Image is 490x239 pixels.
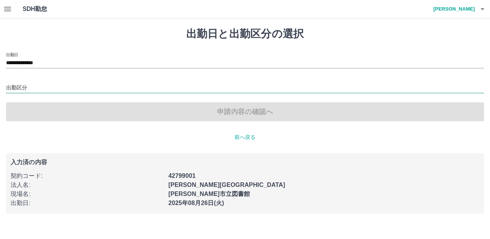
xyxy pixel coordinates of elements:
[168,191,250,197] b: [PERSON_NAME]市立図書館
[6,28,484,40] h1: 出勤日と出勤区分の選択
[168,182,285,188] b: [PERSON_NAME][GEOGRAPHIC_DATA]
[6,133,484,141] p: 前へ戻る
[168,173,196,179] b: 42799001
[11,199,164,208] p: 出勤日 :
[168,200,224,206] b: 2025年08月26日(火)
[6,52,18,57] label: 出勤日
[11,180,164,190] p: 法人名 :
[11,190,164,199] p: 現場名 :
[11,159,479,165] p: 入力済の内容
[11,171,164,180] p: 契約コード :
